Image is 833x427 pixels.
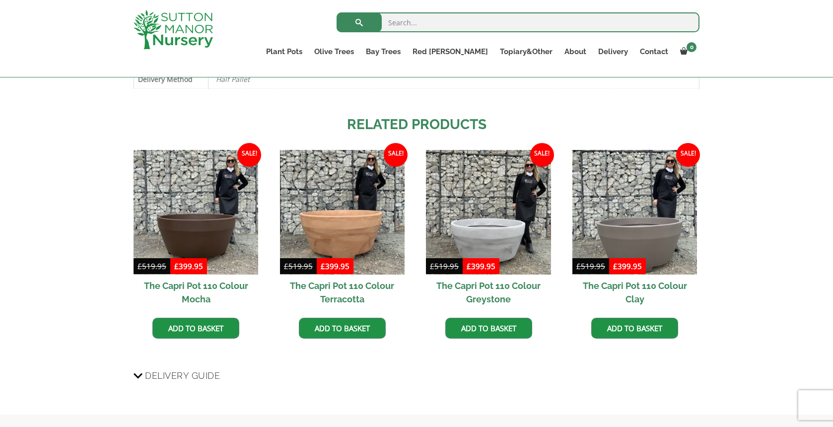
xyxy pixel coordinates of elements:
[280,275,405,310] h2: The Capri Pot 110 Colour Terracotta
[467,261,495,271] bdi: 399.95
[558,45,592,59] a: About
[321,261,349,271] bdi: 399.95
[280,150,405,275] img: The Capri Pot 110 Colour Terracotta
[299,318,386,339] a: Add to basket: “The Capri Pot 110 Colour Terracotta”
[138,261,166,271] bdi: 519.95
[308,45,360,59] a: Olive Trees
[676,143,700,167] span: Sale!
[284,261,288,271] span: £
[134,114,699,135] h2: Related products
[384,143,408,167] span: Sale!
[592,45,634,59] a: Delivery
[467,261,471,271] span: £
[407,45,494,59] a: Red [PERSON_NAME]
[430,261,459,271] bdi: 519.95
[337,12,699,32] input: Search...
[134,10,213,49] img: logo
[591,318,678,339] a: Add to basket: “The Capri Pot 110 Colour Clay”
[572,150,697,275] img: The Capri Pot 110 Colour Clay
[284,261,313,271] bdi: 519.95
[530,143,554,167] span: Sale!
[152,318,239,339] a: Add to basket: “The Capri Pot 110 Colour Mocha”
[237,143,261,167] span: Sale!
[572,275,697,310] h2: The Capri Pot 110 Colour Clay
[138,261,142,271] span: £
[134,150,258,310] a: Sale! The Capri Pot 110 Colour Mocha
[634,45,674,59] a: Contact
[134,275,258,310] h2: The Capri Pot 110 Colour Mocha
[426,275,551,310] h2: The Capri Pot 110 Colour Greystone
[613,261,642,271] bdi: 399.95
[280,150,405,310] a: Sale! The Capri Pot 110 Colour Terracotta
[260,45,308,59] a: Plant Pots
[674,45,699,59] a: 0
[134,150,258,275] img: The Capri Pot 110 Colour Mocha
[216,70,692,88] p: Half Pallet
[445,318,532,339] a: Add to basket: “The Capri Pot 110 Colour Greystone”
[174,261,203,271] bdi: 399.95
[687,42,696,52] span: 0
[134,70,699,89] table: Product Details
[145,366,220,385] span: Delivery Guide
[426,150,551,310] a: Sale! The Capri Pot 110 Colour Greystone
[572,150,697,310] a: Sale! The Capri Pot 110 Colour Clay
[576,261,581,271] span: £
[426,150,551,275] img: The Capri Pot 110 Colour Greystone
[360,45,407,59] a: Bay Trees
[321,261,325,271] span: £
[576,261,605,271] bdi: 519.95
[174,261,179,271] span: £
[134,70,208,88] th: Delivery Method
[613,261,618,271] span: £
[494,45,558,59] a: Topiary&Other
[430,261,434,271] span: £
